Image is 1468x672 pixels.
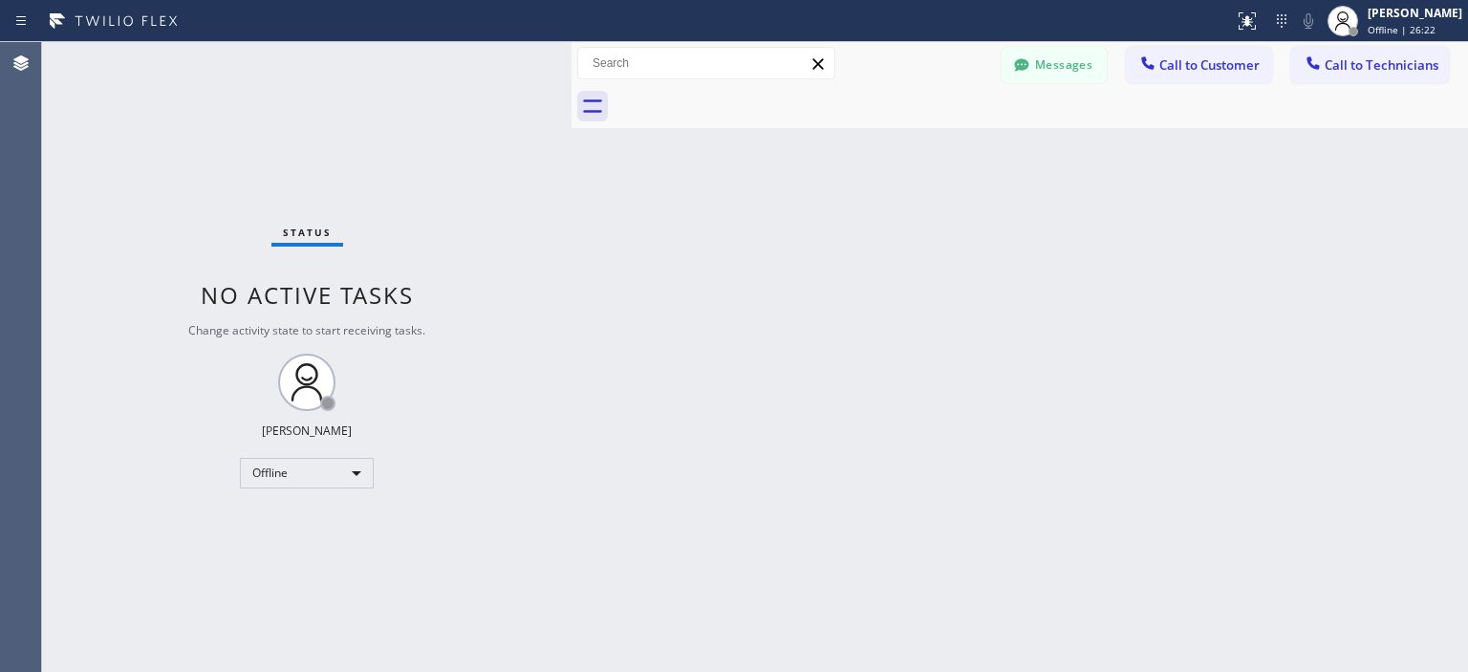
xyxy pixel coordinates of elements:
[283,226,332,239] span: Status
[1368,5,1462,21] div: [PERSON_NAME]
[201,279,414,311] span: No active tasks
[1159,56,1260,74] span: Call to Customer
[1126,47,1272,83] button: Call to Customer
[240,458,374,488] div: Offline
[262,423,352,439] div: [PERSON_NAME]
[1002,47,1107,83] button: Messages
[1291,47,1449,83] button: Call to Technicians
[1295,8,1322,34] button: Mute
[1368,23,1436,36] span: Offline | 26:22
[578,48,834,78] input: Search
[1325,56,1438,74] span: Call to Technicians
[188,322,425,338] span: Change activity state to start receiving tasks.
